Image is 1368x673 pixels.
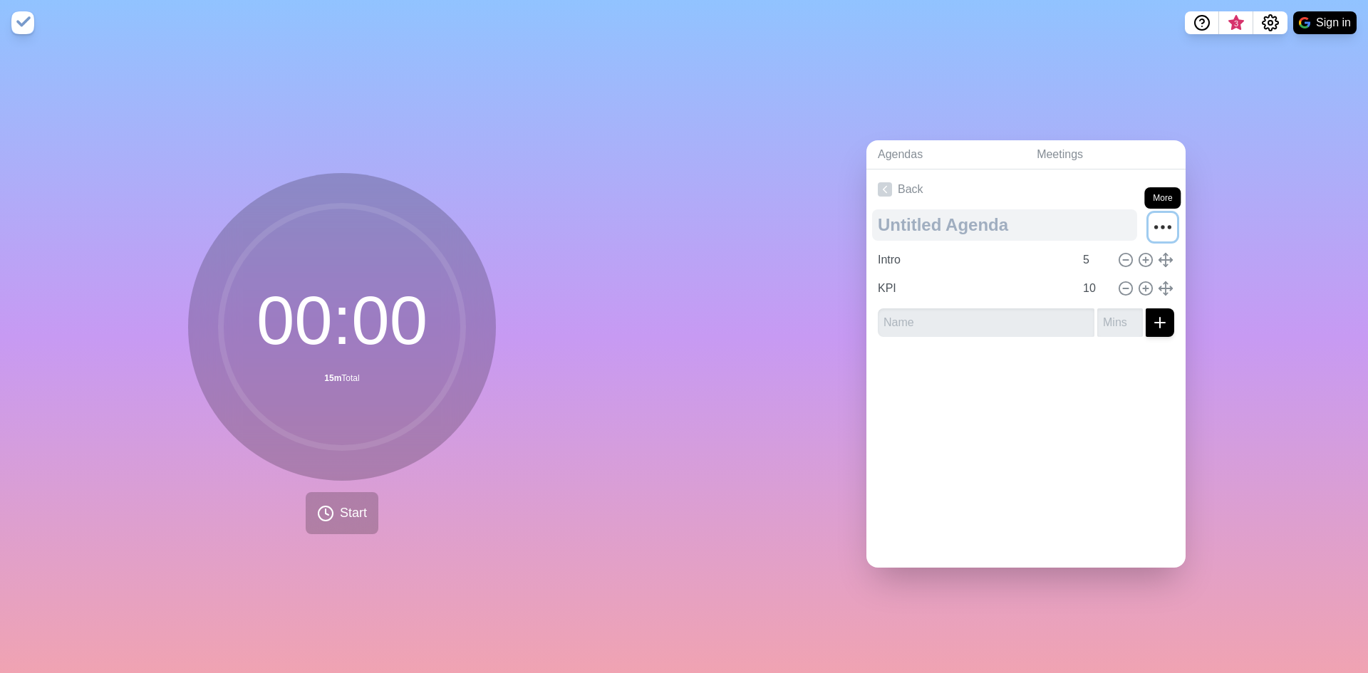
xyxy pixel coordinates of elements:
[1299,17,1310,28] img: google logo
[866,140,1025,169] a: Agendas
[1077,274,1111,303] input: Mins
[1149,213,1177,241] button: More
[1230,18,1242,29] span: 3
[1097,308,1143,337] input: Mins
[340,504,367,523] span: Start
[11,11,34,34] img: timeblocks logo
[1025,140,1186,169] a: Meetings
[866,169,1186,209] a: Back
[1185,11,1219,34] button: Help
[872,274,1074,303] input: Name
[878,308,1094,337] input: Name
[1293,11,1357,34] button: Sign in
[1077,246,1111,274] input: Mins
[872,246,1074,274] input: Name
[1253,11,1287,34] button: Settings
[306,492,378,534] button: Start
[1219,11,1253,34] button: What’s new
